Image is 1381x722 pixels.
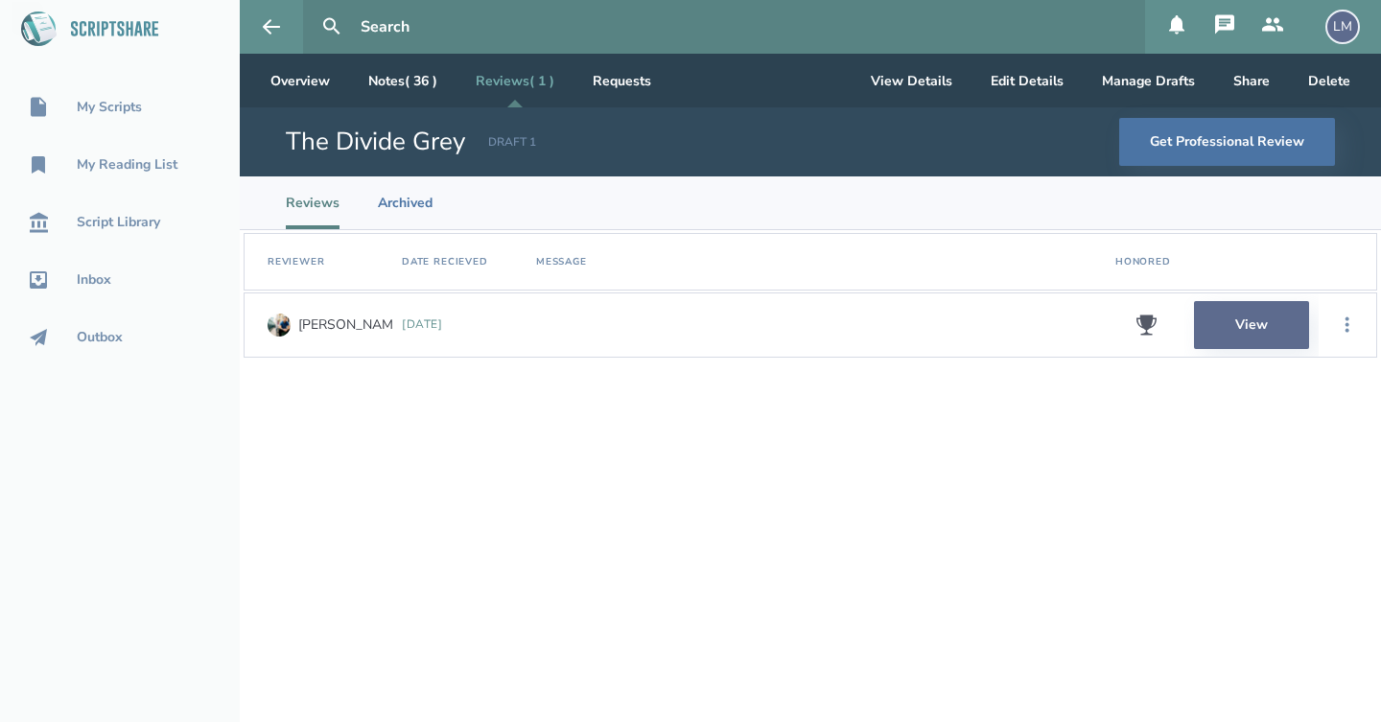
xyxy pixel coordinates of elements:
[268,314,291,337] img: user_1673573717-crop.jpg
[1194,301,1309,349] a: View
[1119,118,1335,166] button: Get Professional Review
[77,330,123,345] div: Outbox
[77,272,111,288] div: Inbox
[1218,54,1285,107] button: Share
[975,54,1079,107] button: Edit Details
[286,125,465,159] h1: The Divide Grey
[855,54,968,107] button: View Details
[268,304,405,346] a: [PERSON_NAME]
[268,255,325,268] div: Reviewer
[402,318,521,332] div: Thursday, August 21, 2025 at 1:03:34 AM
[255,54,345,107] a: Overview
[378,176,433,229] li: Archived
[353,54,453,107] a: Notes( 36 )
[298,317,405,333] div: [PERSON_NAME]
[1293,54,1366,107] button: Delete
[536,255,587,268] div: Message
[286,176,339,229] li: Reviews
[577,54,667,107] a: Requests
[1325,10,1360,44] div: LM
[402,255,488,268] div: Date Recieved
[77,157,177,173] div: My Reading List
[1087,54,1210,107] button: Manage Drafts
[488,134,536,151] div: DRAFT 1
[77,215,160,230] div: Script Library
[1115,255,1171,268] div: Honored
[77,100,142,115] div: My Scripts
[460,54,570,107] a: Reviews( 1 )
